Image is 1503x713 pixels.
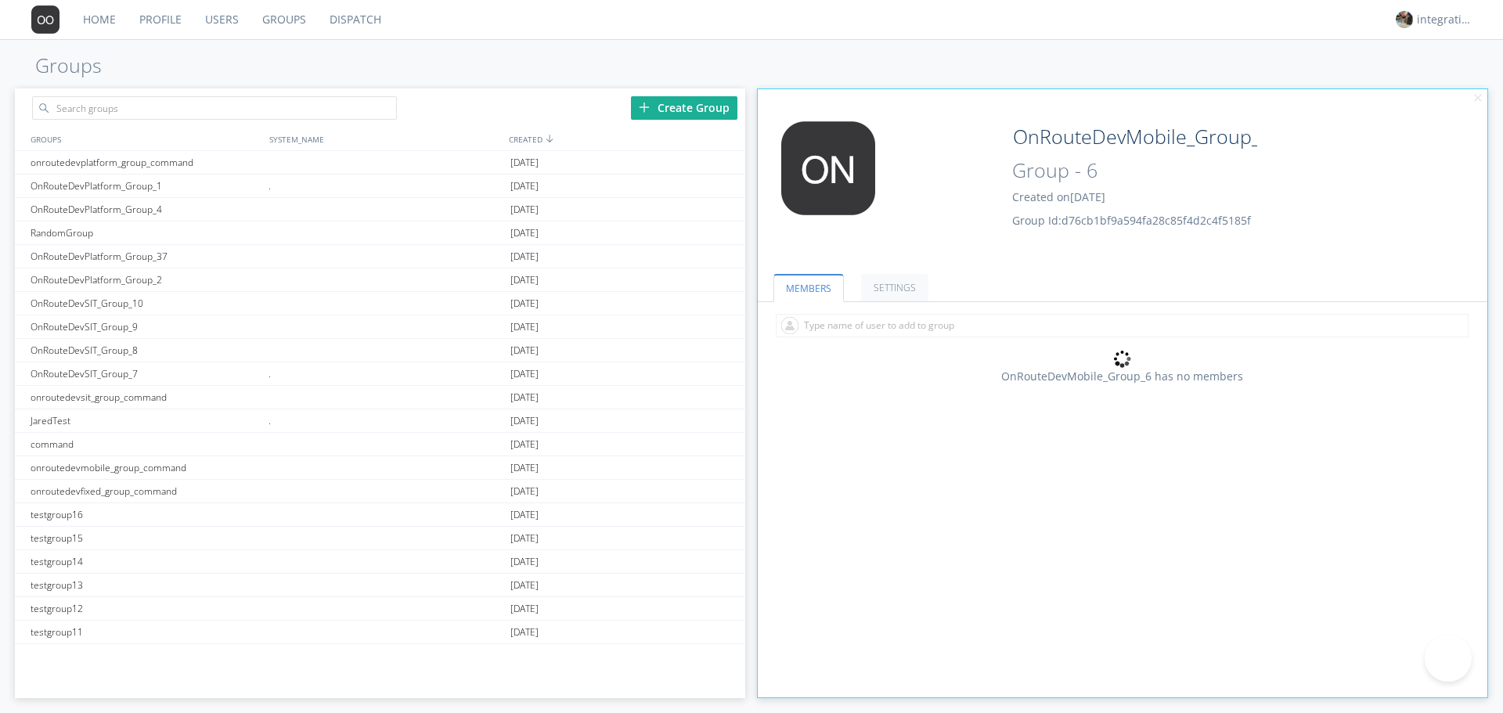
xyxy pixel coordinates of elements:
[1007,121,1260,153] input: Group Name
[27,245,265,268] div: OnRouteDevPlatform_Group_37
[510,503,539,527] span: [DATE]
[1396,11,1413,28] img: f4e8944a4fa4411c9b97ff3ae987ed99
[510,550,539,574] span: [DATE]
[27,339,265,362] div: OnRouteDevSIT_Group_8
[31,5,59,34] img: 373638.png
[27,621,265,643] div: testgroup11
[265,175,506,197] div: .
[510,151,539,175] span: [DATE]
[773,274,844,302] a: MEMBERS
[1012,189,1105,204] span: Created on
[27,175,265,197] div: OnRouteDevPlatform_Group_1
[15,433,744,456] a: command[DATE]
[15,268,744,292] a: OnRouteDevPlatform_Group_2[DATE]
[27,433,265,456] div: command
[639,102,650,113] img: plus.svg
[776,314,1469,337] input: Type name of user to add to group
[27,597,265,620] div: testgroup12
[510,597,539,621] span: [DATE]
[510,409,539,433] span: [DATE]
[510,292,539,315] span: [DATE]
[15,315,744,339] a: OnRouteDevSIT_Group_9[DATE]
[15,175,744,198] a: OnRouteDevPlatform_Group_1.[DATE]
[27,456,265,479] div: onroutedevmobile_group_command
[510,621,539,644] span: [DATE]
[510,433,539,456] span: [DATE]
[15,221,744,245] a: RandomGroup[DATE]
[27,574,265,596] div: testgroup13
[510,362,539,386] span: [DATE]
[1417,12,1476,27] div: integrationstageadmin1
[27,151,265,174] div: onroutedevplatform_group_command
[15,245,744,268] a: OnRouteDevPlatform_Group_37[DATE]
[15,480,744,503] a: onroutedevfixed_group_command[DATE]
[1472,93,1483,104] img: cancel.svg
[510,339,539,362] span: [DATE]
[510,456,539,480] span: [DATE]
[265,409,506,432] div: .
[27,128,261,150] div: GROUPS
[15,597,744,621] a: testgroup12[DATE]
[510,480,539,503] span: [DATE]
[15,503,744,527] a: testgroup16[DATE]
[15,151,744,175] a: onroutedevplatform_group_command[DATE]
[510,221,539,245] span: [DATE]
[510,315,539,339] span: [DATE]
[15,362,744,386] a: OnRouteDevSIT_Group_7.[DATE]
[27,527,265,549] div: testgroup15
[15,456,744,480] a: onroutedevmobile_group_command[DATE]
[15,386,744,409] a: onroutedevsit_group_command[DATE]
[15,527,744,550] a: testgroup15[DATE]
[265,362,506,385] div: .
[631,96,737,120] div: Create Group
[510,527,539,550] span: [DATE]
[1012,213,1251,228] span: Group Id: d76cb1bf9a594fa28c85f4d2c4f5185f
[1112,349,1132,369] img: spin.svg
[770,121,887,215] img: 373638.png
[27,198,265,221] div: OnRouteDevPlatform_Group_4
[27,268,265,291] div: OnRouteDevPlatform_Group_2
[27,362,265,385] div: OnRouteDevSIT_Group_7
[1070,189,1105,204] span: [DATE]
[510,245,539,268] span: [DATE]
[27,386,265,409] div: onroutedevsit_group_command
[27,409,265,432] div: JaredTest
[15,198,744,221] a: OnRouteDevPlatform_Group_4[DATE]
[15,292,744,315] a: OnRouteDevSIT_Group_10[DATE]
[510,198,539,221] span: [DATE]
[27,503,265,526] div: testgroup16
[15,574,744,597] a: testgroup13[DATE]
[27,550,265,573] div: testgroup14
[15,621,744,644] a: testgroup11[DATE]
[27,315,265,338] div: OnRouteDevSIT_Group_9
[15,339,744,362] a: OnRouteDevSIT_Group_8[DATE]
[510,644,539,668] span: [DATE]
[15,550,744,574] a: testgroup14[DATE]
[265,128,504,150] div: SYSTEM_NAME
[27,292,265,315] div: OnRouteDevSIT_Group_10
[510,574,539,597] span: [DATE]
[27,644,265,667] div: testgroup10
[510,175,539,198] span: [DATE]
[505,128,745,150] div: CREATED
[32,96,397,120] input: Search groups
[758,369,1487,384] div: OnRouteDevMobile_Group_6 has no members
[15,409,744,433] a: JaredTest.[DATE]
[510,386,539,409] span: [DATE]
[861,274,928,301] a: SETTINGS
[27,221,265,244] div: RandomGroup
[15,644,744,668] a: testgroup10[DATE]
[27,480,265,502] div: onroutedevfixed_group_command
[1007,156,1260,185] input: System Name
[510,268,539,292] span: [DATE]
[1425,635,1472,682] iframe: Toggle Customer Support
